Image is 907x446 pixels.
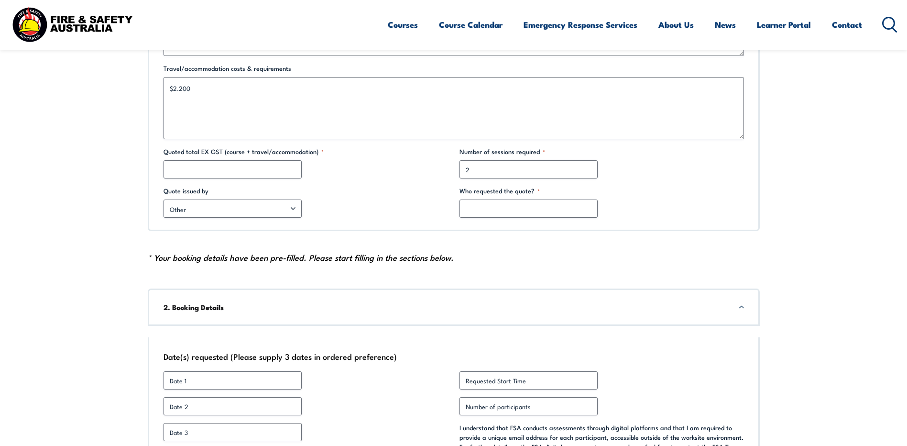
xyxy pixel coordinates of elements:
[832,12,862,37] a: Contact
[757,12,811,37] a: Learner Portal
[459,186,744,196] label: Who requested the quote?
[459,147,744,156] label: Number of sessions required
[164,349,744,364] div: Date(s) requested (Please supply 3 dates in ordered preference)
[388,12,418,37] a: Courses
[148,251,454,263] em: * Your booking details have been pre-filled. Please start filling in the sections below.
[459,371,598,390] input: Requested Start Time
[164,147,448,156] label: Quoted total EX GST (course + travel/accommodation)
[658,12,694,37] a: About Us
[715,12,736,37] a: News
[164,397,302,415] input: Date 2
[459,397,598,415] input: Number of participants
[439,12,503,37] a: Course Calendar
[164,64,744,73] label: Travel/accommodation costs & requirements
[524,12,637,37] a: Emergency Response Services
[148,289,760,326] div: 2. Booking Details
[164,186,448,196] label: Quote issued by
[164,302,744,312] h3: 2. Booking Details
[164,423,302,441] input: Date 3
[164,371,302,390] input: Date 1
